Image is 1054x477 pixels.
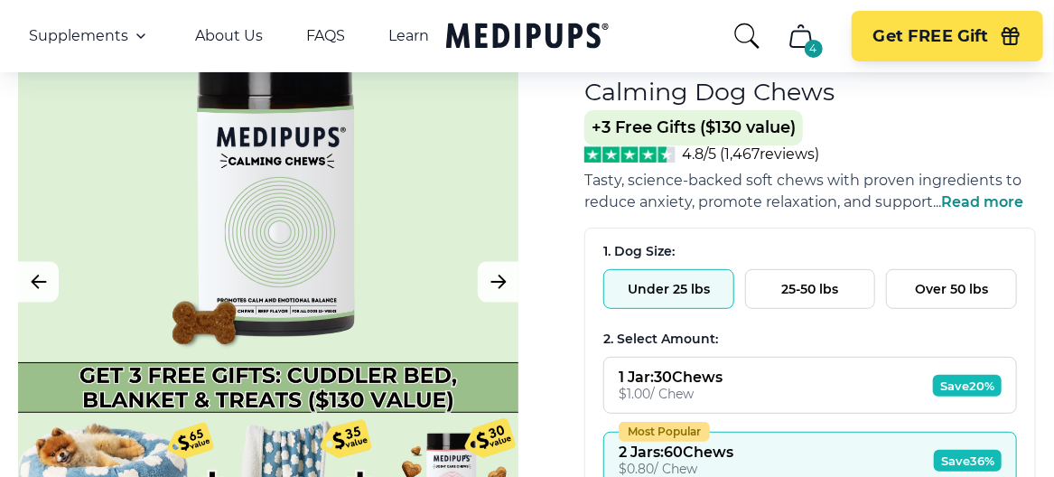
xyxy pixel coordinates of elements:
[619,386,723,402] div: $ 1.00 / Chew
[446,19,609,56] a: Medipups
[584,146,676,163] img: Stars - 4.8
[886,269,1017,309] button: Over 50 lbs
[933,193,1023,210] span: ...
[584,77,835,107] h1: Calming Dog Chews
[619,444,733,461] div: 2 Jars : 60 Chews
[619,461,733,477] div: $ 0.80 / Chew
[852,11,1043,61] button: Get FREE Gift
[619,422,710,442] div: Most Popular
[941,193,1023,210] span: Read more
[732,22,761,51] button: search
[619,369,723,386] div: 1 Jar : 30 Chews
[18,262,59,303] button: Previous Image
[29,25,152,47] button: Supplements
[933,375,1002,397] span: Save 20%
[306,27,345,45] a: FAQS
[745,269,876,309] button: 25-50 lbs
[29,27,128,45] span: Supplements
[195,27,263,45] a: About Us
[584,110,803,145] span: +3 Free Gifts ($130 value)
[584,193,933,210] span: reduce anxiety, promote relaxation, and support
[603,269,734,309] button: Under 25 lbs
[934,450,1002,472] span: Save 36%
[805,40,823,58] div: 4
[584,172,1021,189] span: Tasty, science-backed soft chews with proven ingredients to
[873,26,989,47] span: Get FREE Gift
[683,145,820,163] span: 4.8/5 ( 1,467 reviews)
[478,262,518,303] button: Next Image
[779,14,823,58] button: cart
[603,331,1017,348] div: 2. Select Amount:
[603,243,1017,260] div: 1. Dog Size:
[388,27,429,45] a: Learn
[603,357,1017,414] button: 1 Jar:30Chews$1.00/ ChewSave20%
